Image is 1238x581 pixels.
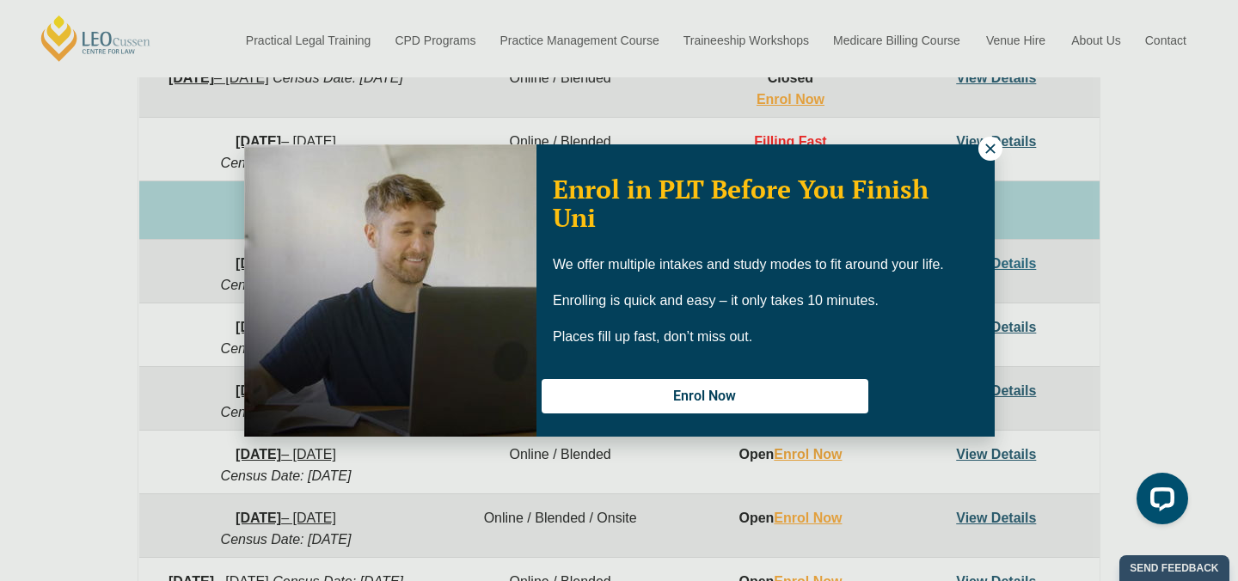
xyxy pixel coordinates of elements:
button: Close [978,137,1002,161]
span: We offer multiple intakes and study modes to fit around your life. [553,257,944,272]
iframe: LiveChat chat widget [1123,466,1195,538]
span: Enrolling is quick and easy – it only takes 10 minutes. [553,293,879,308]
button: Enrol Now [542,379,868,413]
img: Woman in yellow blouse holding folders looking to the right and smiling [244,144,536,437]
span: Places fill up fast, don’t miss out. [553,329,752,344]
span: Enrol in PLT Before You Finish Uni [553,172,929,235]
